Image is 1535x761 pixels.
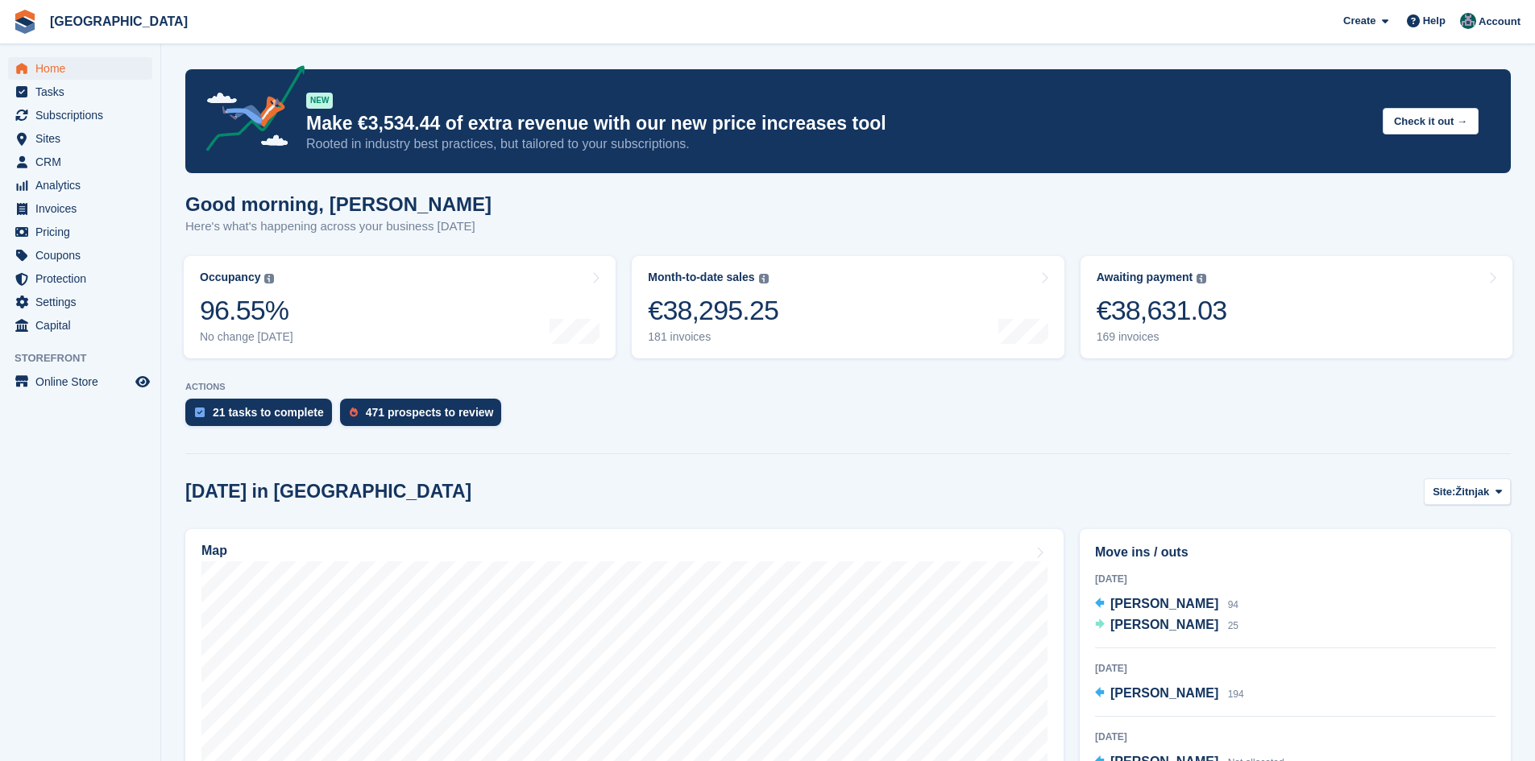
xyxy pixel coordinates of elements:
[1110,686,1218,700] span: [PERSON_NAME]
[1110,597,1218,610] span: [PERSON_NAME]
[35,127,132,150] span: Sites
[185,481,471,503] h2: [DATE] in [GEOGRAPHIC_DATA]
[1455,484,1489,500] span: Žitnjak
[195,407,205,417] img: task-75834270c22a3079a89374b754ae025e5fb1db73e45f91037f5363f120a921f8.svg
[35,267,132,290] span: Protection
[1095,572,1496,586] div: [DATE]
[306,93,333,109] div: NEW
[185,399,340,434] a: 21 tasks to complete
[185,217,492,236] p: Here's what's happening across your business [DATE]
[200,271,260,284] div: Occupancy
[35,104,132,126] span: Subscriptions
[193,65,305,157] img: price-adjustments-announcement-icon-8257ccfd72463d97f412b2fc003d46551f7dbcb40ab6d574587a9cd5c0d94...
[35,370,132,393] span: Online Store
[8,127,152,150] a: menu
[648,330,778,344] div: 181 invoices
[1097,294,1227,327] div: €38,631.03
[213,406,324,419] div: 21 tasks to complete
[13,10,37,34] img: stora-icon-8386f47178a22dfd0bd8f6a31ec36ba5ce8667c1dd55bd0f319d3a0aa187defe.svg
[1423,13,1446,29] span: Help
[8,267,152,290] a: menu
[1479,14,1520,30] span: Account
[8,244,152,267] a: menu
[35,174,132,196] span: Analytics
[8,81,152,103] a: menu
[8,291,152,313] a: menu
[35,221,132,243] span: Pricing
[1424,478,1511,505] button: Site: Žitnjak
[1081,256,1512,358] a: Awaiting payment €38,631.03 169 invoices
[1228,620,1238,631] span: 25
[200,330,293,344] div: No change [DATE]
[340,399,510,434] a: 471 prospects to review
[8,370,152,393] a: menu
[185,382,1511,392] p: ACTIONS
[35,81,132,103] span: Tasks
[8,314,152,337] a: menu
[1383,108,1479,134] button: Check it out →
[8,197,152,220] a: menu
[1095,543,1496,562] h2: Move ins / outs
[1460,13,1476,29] img: Željko Gobac
[1097,271,1193,284] div: Awaiting payment
[1343,13,1375,29] span: Create
[15,350,160,366] span: Storefront
[1095,684,1244,705] a: [PERSON_NAME] 194
[8,57,152,80] a: menu
[35,291,132,313] span: Settings
[264,274,274,283] img: icon-info-grey-7440780725fd019a000dd9b08b2336e03edf1995a4989e88bcd33f0948082b44.svg
[44,8,194,35] a: [GEOGRAPHIC_DATA]
[8,104,152,126] a: menu
[35,151,132,173] span: CRM
[35,314,132,337] span: Capital
[350,407,358,417] img: prospect-51fa495bee0391a8d652442698ab0144808aea92771e9ea1ae160a38d050c398.svg
[133,372,152,391] a: Preview store
[1095,730,1496,744] div: [DATE]
[632,256,1064,358] a: Month-to-date sales €38,295.25 181 invoices
[200,294,293,327] div: 96.55%
[759,274,769,283] img: icon-info-grey-7440780725fd019a000dd9b08b2336e03edf1995a4989e88bcd33f0948082b44.svg
[366,406,494,419] div: 471 prospects to review
[1110,618,1218,631] span: [PERSON_NAME]
[201,544,227,558] h2: Map
[648,271,754,284] div: Month-to-date sales
[184,256,616,358] a: Occupancy 96.55% No change [DATE]
[648,294,778,327] div: €38,295.25
[1228,599,1238,610] span: 94
[1228,689,1244,700] span: 194
[1433,484,1455,500] span: Site:
[1197,274,1206,283] img: icon-info-grey-7440780725fd019a000dd9b08b2336e03edf1995a4989e88bcd33f0948082b44.svg
[35,57,132,80] span: Home
[306,135,1370,153] p: Rooted in industry best practices, but tailored to your subscriptions.
[1095,615,1238,636] a: [PERSON_NAME] 25
[1095,594,1238,615] a: [PERSON_NAME] 94
[306,112,1370,135] p: Make €3,534.44 of extra revenue with our new price increases tool
[8,151,152,173] a: menu
[1097,330,1227,344] div: 169 invoices
[8,174,152,196] a: menu
[35,244,132,267] span: Coupons
[1095,661,1496,676] div: [DATE]
[185,193,492,215] h1: Good morning, [PERSON_NAME]
[8,221,152,243] a: menu
[35,197,132,220] span: Invoices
